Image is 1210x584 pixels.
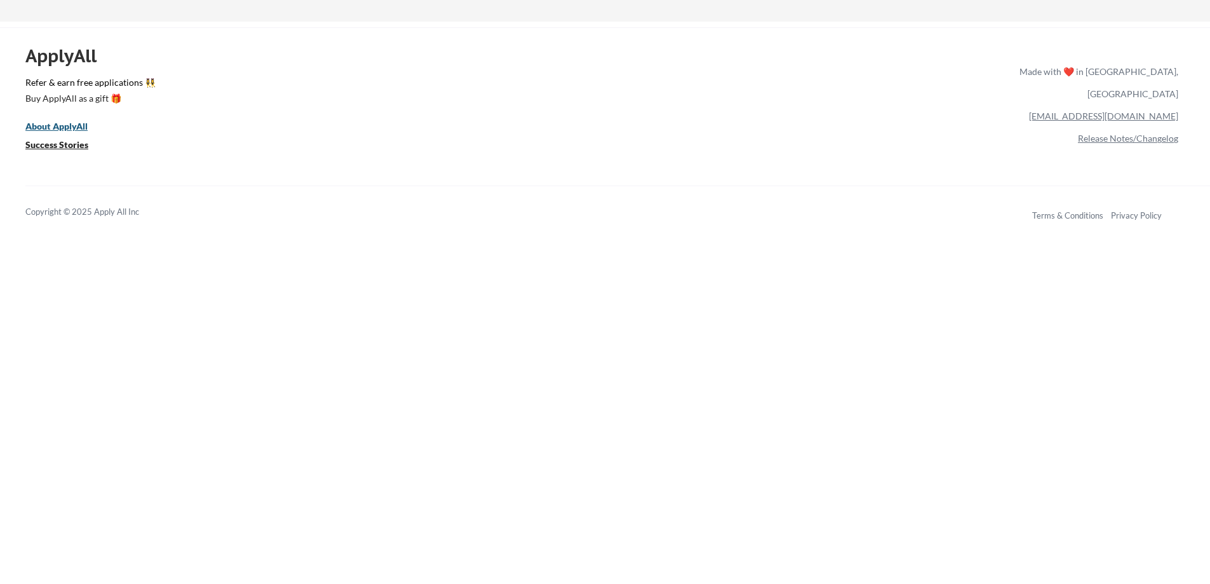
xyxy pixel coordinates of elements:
a: Refer & earn free applications 👯‍♀️ [25,78,754,92]
div: ApplyAll [25,45,111,67]
a: [EMAIL_ADDRESS][DOMAIN_NAME] [1029,111,1178,121]
div: Made with ❤️ in [GEOGRAPHIC_DATA], [GEOGRAPHIC_DATA] [1014,60,1178,105]
a: Success Stories [25,138,105,154]
u: About ApplyAll [25,121,88,132]
a: About ApplyAll [25,119,105,135]
a: Buy ApplyAll as a gift 🎁 [25,92,152,107]
a: Release Notes/Changelog [1078,133,1178,144]
a: Privacy Policy [1111,210,1162,221]
u: Success Stories [25,139,88,150]
a: Terms & Conditions [1032,210,1103,221]
div: Copyright © 2025 Apply All Inc [25,206,171,219]
div: Buy ApplyAll as a gift 🎁 [25,94,152,103]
